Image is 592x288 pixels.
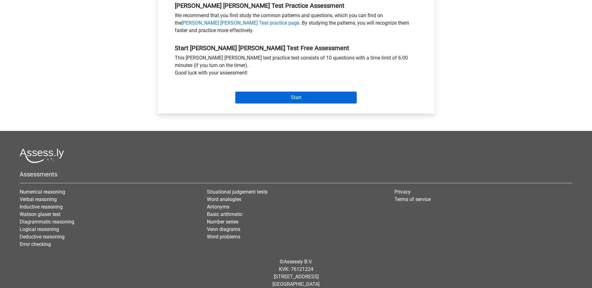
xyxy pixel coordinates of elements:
input: Start [235,92,357,103]
a: Logical reasoning [20,226,59,232]
a: Assessly B.V. [284,259,312,265]
h5: Start [PERSON_NAME] [PERSON_NAME] Test Free Assessment [175,44,418,52]
a: Word analogies [207,196,241,202]
a: [PERSON_NAME] [PERSON_NAME] Test practice page [182,20,299,26]
a: Verbal reasoning [20,196,57,202]
a: Venn diagrams [207,226,240,232]
a: Deductive reasoning [20,234,65,240]
a: Terms of service [394,196,431,202]
a: Privacy [394,189,411,195]
a: Error checking [20,241,51,247]
a: Number series [207,219,238,225]
a: Situational judgement tests [207,189,267,195]
a: Antonyms [207,204,229,210]
a: Word problems [207,234,240,240]
a: Basic arithmetic [207,211,242,217]
div: We recommend that you first study the common patterns and questions, which you can find on the . ... [170,12,422,37]
a: Numerical reasoning [20,189,65,195]
a: Inductive reasoning [20,204,63,210]
div: This [PERSON_NAME] [PERSON_NAME] test practice test consists of 10 questions with a time limit of... [170,54,422,79]
a: Diagrammatic reasoning [20,219,74,225]
img: Assessly logo [20,148,64,163]
a: Watson glaser test [20,211,61,217]
h5: Assessments [20,170,572,178]
h5: [PERSON_NAME] [PERSON_NAME] Test Practice Assessment [175,2,418,9]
